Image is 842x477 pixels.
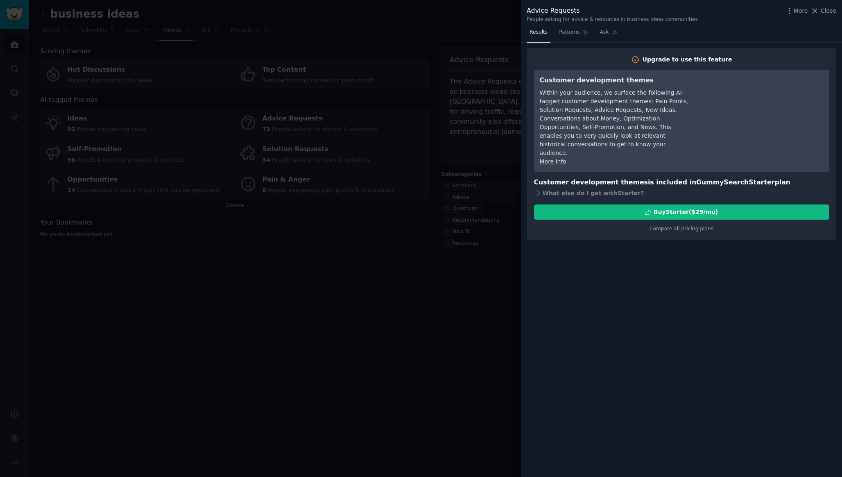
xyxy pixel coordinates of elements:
[785,7,808,15] button: More
[534,204,829,220] button: BuyStarter($29/mo)
[559,29,579,36] span: Patterns
[597,26,620,43] a: Ask
[527,6,698,16] div: Advice Requests
[643,55,732,64] div: Upgrade to use this feature
[654,208,718,216] div: Buy Starter ($ 29 /mo )
[821,7,836,15] span: Close
[540,158,566,165] a: More info
[696,178,774,186] span: GummySearch Starter
[701,75,824,137] iframe: YouTube video player
[556,26,591,43] a: Patterns
[540,75,689,86] h3: Customer development themes
[534,177,829,188] h3: Customer development themes is included in plan
[527,26,550,43] a: Results
[534,187,829,199] div: What else do I get with Starter ?
[600,29,609,36] span: Ask
[794,7,808,15] span: More
[810,7,836,15] button: Close
[527,16,698,23] div: People asking for advice & resources in business ideas communities
[530,29,548,36] span: Results
[650,226,713,232] a: Compare all pricing plans
[540,89,689,157] div: Within your audience, we surface the following AI-tagged customer development themes: Pain Points...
